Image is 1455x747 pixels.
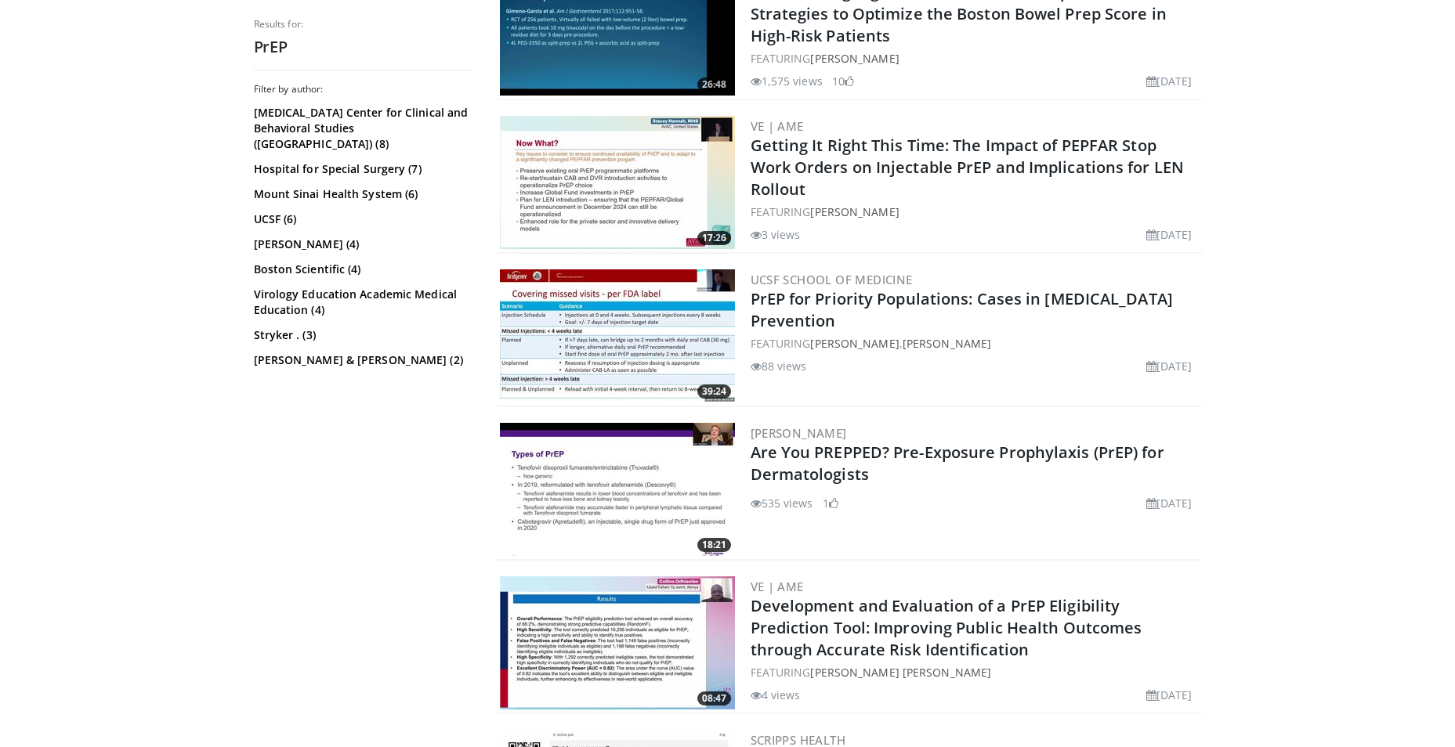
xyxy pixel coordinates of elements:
[254,262,469,277] a: Boston Scientific (4)
[1146,358,1193,374] li: [DATE]
[697,691,731,705] span: 08:47
[500,423,735,556] img: e970c10c-3c3e-411f-b7a6-7e86f6ac88fc.300x170_q85_crop-smart_upscale.jpg
[751,664,1199,680] div: FEATURING
[500,116,735,249] img: 7f93eebf-3d9f-4062-9abc-ea54fe381c38.300x170_q85_crop-smart_upscale.jpg
[1146,226,1193,243] li: [DATE]
[751,204,1199,220] div: FEATURING
[254,186,469,202] a: Mount Sinai Health System (6)
[254,161,469,177] a: Hospital for Special Surgery (7)
[254,83,473,96] h3: Filter by author:
[500,116,735,249] a: 17:26
[500,269,735,402] img: d73e3a7b-7276-4334-99cd-928c23a78792.300x170_q85_crop-smart_upscale.jpg
[1146,495,1193,511] li: [DATE]
[751,288,1173,331] a: PrEP for Priority Populations: Cases in [MEDICAL_DATA] Prevention
[751,73,823,89] li: 1,575 views
[254,236,469,252] a: [PERSON_NAME] (4)
[832,73,854,89] li: 10
[751,595,1142,660] a: Development and Evaluation of a PrEP Eligibility Prediction Tool: Improving Public Health Outcome...
[751,687,801,703] li: 4 views
[254,287,469,318] a: Virology Education Academic Medical Education (4)
[500,576,735,709] img: 2bb37461-6da7-4b71-afb0-be760f60121b.300x170_q85_crop-smart_upscale.jpg
[810,204,899,219] a: [PERSON_NAME]
[254,18,473,31] p: Results for:
[810,336,899,351] a: [PERSON_NAME]
[810,51,899,66] a: [PERSON_NAME]
[751,579,804,594] a: VE | AME
[254,327,469,343] a: Stryker . (3)
[751,135,1185,200] a: Getting It Right This Time: The Impact of PEPFAR Stop Work Orders on Injectable PrEP and Implicat...
[500,576,735,709] a: 08:47
[697,231,731,245] span: 17:26
[823,495,838,511] li: 1
[254,211,469,227] a: UCSF (6)
[751,425,847,441] a: [PERSON_NAME]
[751,495,813,511] li: 535 views
[751,272,913,287] a: UCSF School of Medicine
[810,665,991,680] a: [PERSON_NAME] [PERSON_NAME]
[1146,687,1193,703] li: [DATE]
[751,118,804,134] a: VE | AME
[751,358,807,374] li: 88 views
[500,269,735,402] a: 39:24
[751,335,1199,352] div: FEATURING ,
[697,384,731,399] span: 39:24
[697,78,731,92] span: 26:48
[751,226,801,243] li: 3 views
[697,538,731,552] span: 18:21
[903,336,991,351] a: [PERSON_NAME]
[751,50,1199,67] div: FEATURING
[254,105,469,152] a: [MEDICAL_DATA] Center for Clinical and Behavioral Studies ([GEOGRAPHIC_DATA]) (8)
[500,423,735,556] a: 18:21
[751,442,1164,485] a: Are You PREPPED? Pre-Exposure Prophylaxis (PrEP) for Dermatologists
[1146,73,1193,89] li: [DATE]
[254,352,469,368] a: [PERSON_NAME] & [PERSON_NAME] (2)
[254,37,473,57] h2: PrEP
